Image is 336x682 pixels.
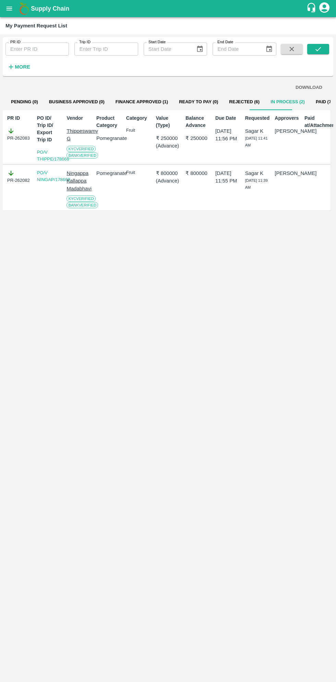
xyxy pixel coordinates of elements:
[15,64,30,70] strong: More
[110,94,173,110] button: Finance Approved (1)
[245,178,268,189] span: [DATE] 11:39 AM
[96,169,121,177] p: Pomegranate
[275,127,299,135] p: [PERSON_NAME]
[96,134,121,142] p: Pomegranate
[148,39,166,45] label: Start Date
[37,115,61,143] p: PO ID/ Trip ID/ Export Trip ID
[213,43,260,56] input: End Date
[10,39,21,45] label: PR ID
[306,2,318,15] div: customer-support
[156,177,180,185] p: ( Advance )
[318,1,331,16] div: account of current user
[67,152,98,158] span: Bank Verified
[193,43,206,56] button: Choose date
[263,43,276,56] button: Choose date
[275,169,299,177] p: [PERSON_NAME]
[37,170,70,182] a: PO/V NINGAP/178668
[275,115,299,122] p: Approvers
[67,196,95,202] span: KYC Verified
[156,169,180,177] p: ₹ 800000
[126,169,151,176] p: Fruit
[44,94,110,110] button: Business Approved (0)
[5,21,67,30] div: My Payment Request List
[156,142,180,150] p: ( Advance )
[67,115,91,122] p: Vendor
[5,43,69,56] input: Enter PR ID
[5,61,32,73] button: More
[5,94,44,110] button: Pending (0)
[7,169,32,184] div: PR-262082
[126,115,151,122] p: Category
[7,115,32,122] p: PR ID
[67,127,91,143] p: Thippeswamy G
[185,169,210,177] p: ₹ 800000
[245,169,269,177] p: Sagar K
[185,134,210,142] p: ₹ 250000
[215,115,240,122] p: Due Date
[215,127,240,143] p: [DATE] 11:56 PM
[215,169,240,185] p: [DATE] 11:55 PM
[74,43,138,56] input: Enter Trip ID
[67,202,98,208] span: Bank Verified
[17,2,31,15] img: logo
[7,127,32,142] div: PR-262083
[304,115,329,129] p: Paid at/Attachments
[245,136,268,147] span: [DATE] 11:41 AM
[144,43,191,56] input: Start Date
[173,94,224,110] button: Ready To Pay (0)
[224,94,265,110] button: Rejected (6)
[67,169,91,192] p: Ningappa Kallappa Madabhavi
[126,127,151,134] p: Fruit
[185,115,210,129] p: Balance Advance
[245,127,269,135] p: Sagar K
[1,1,17,16] button: open drawer
[156,134,180,142] p: ₹ 250000
[245,115,269,122] p: Requested
[31,5,69,12] b: Supply Chain
[156,115,180,129] p: Value (Type)
[37,150,69,162] a: PO/V THIPPE/178666
[265,94,310,110] button: In Process (2)
[96,115,121,129] p: Product Category
[79,39,91,45] label: Trip ID
[293,82,325,94] button: DOWNLOAD
[217,39,233,45] label: End Date
[67,146,95,152] span: KYC Verified
[31,4,306,13] a: Supply Chain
